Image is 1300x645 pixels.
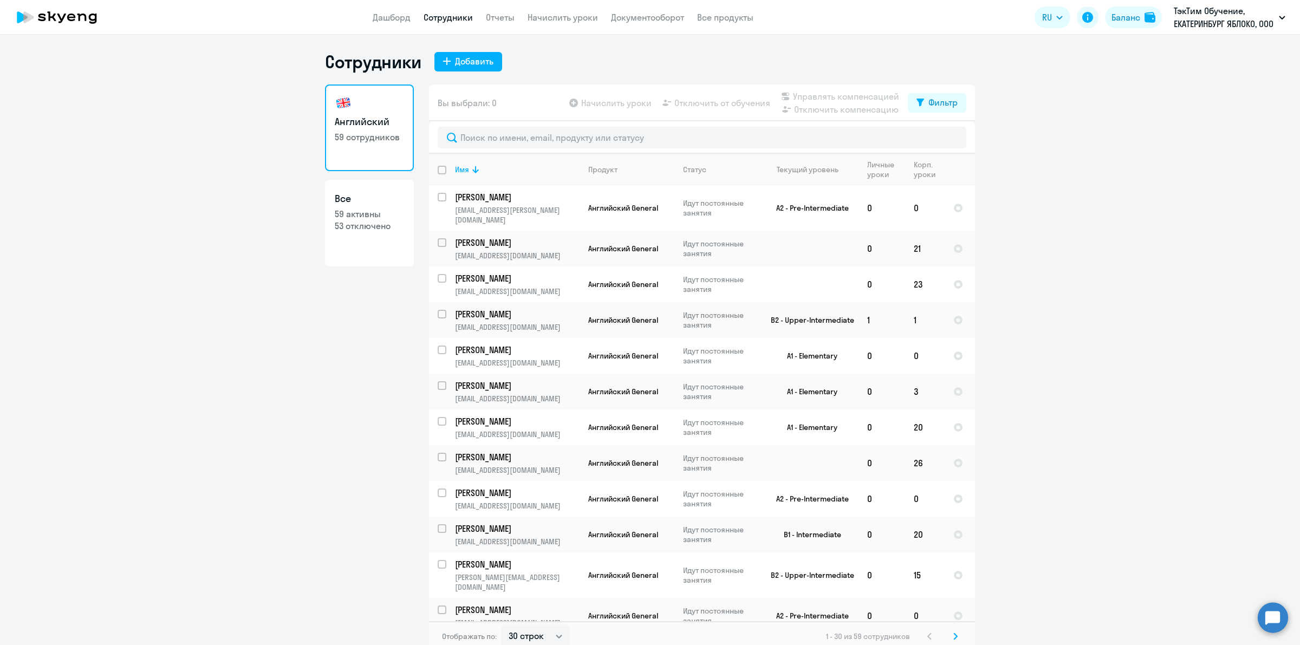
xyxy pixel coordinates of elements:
h3: Английский [335,115,404,129]
p: Идут постоянные занятия [683,418,757,437]
p: [PERSON_NAME] [455,237,577,249]
p: Идут постоянные занятия [683,525,757,544]
p: [PERSON_NAME] [455,523,577,535]
div: Продукт [588,165,617,174]
p: Идут постоянные занятия [683,275,757,294]
span: Английский General [588,351,658,361]
td: A1 - Elementary [758,338,859,374]
p: Идут постоянные занятия [683,239,757,258]
td: 0 [859,266,905,302]
a: Балансbalance [1105,6,1162,28]
a: [PERSON_NAME] [455,191,579,203]
td: B2 - Upper-Intermediate [758,302,859,338]
span: Английский General [588,279,658,289]
span: Английский General [588,570,658,580]
p: [PERSON_NAME] [455,308,577,320]
a: [PERSON_NAME] [455,237,579,249]
td: A1 - Elementary [758,374,859,409]
div: Фильтр [928,96,958,109]
p: [PERSON_NAME] [455,380,577,392]
td: B1 - Intermediate [758,517,859,552]
button: Фильтр [908,93,966,113]
a: Отчеты [486,12,515,23]
td: 21 [905,231,945,266]
p: Идут постоянные занятия [683,382,757,401]
p: Идут постоянные занятия [683,489,757,509]
span: Английский General [588,203,658,213]
td: 20 [905,409,945,445]
td: 0 [859,185,905,231]
p: [EMAIL_ADDRESS][DOMAIN_NAME] [455,429,579,439]
span: Вы выбрали: 0 [438,96,497,109]
td: 0 [905,185,945,231]
td: 23 [905,266,945,302]
a: [PERSON_NAME] [455,604,579,616]
div: Имя [455,165,469,174]
span: Английский General [588,458,658,468]
img: balance [1145,12,1155,23]
p: Идут постоянные занятия [683,346,757,366]
span: Отображать по: [442,631,497,641]
p: Идут постоянные занятия [683,565,757,585]
td: 0 [905,481,945,517]
td: 3 [905,374,945,409]
p: [PERSON_NAME][EMAIL_ADDRESS][DOMAIN_NAME] [455,572,579,592]
a: Все продукты [697,12,753,23]
p: [EMAIL_ADDRESS][DOMAIN_NAME] [455,394,579,403]
td: 26 [905,445,945,481]
p: [EMAIL_ADDRESS][DOMAIN_NAME] [455,465,579,475]
div: Баланс [1111,11,1140,24]
span: RU [1042,11,1052,24]
div: Корп. уроки [914,160,944,179]
a: [PERSON_NAME] [455,272,579,284]
td: 0 [859,231,905,266]
p: [PERSON_NAME] [455,558,577,570]
p: [EMAIL_ADDRESS][DOMAIN_NAME] [455,618,579,628]
span: Английский General [588,422,658,432]
td: 0 [859,517,905,552]
td: 0 [859,481,905,517]
span: 1 - 30 из 59 сотрудников [826,631,910,641]
td: 0 [859,445,905,481]
button: RU [1035,6,1070,28]
div: Личные уроки [867,160,905,179]
p: Идут постоянные занятия [683,198,757,218]
td: 0 [905,338,945,374]
td: A2 - Pre-Intermediate [758,481,859,517]
p: [EMAIL_ADDRESS][DOMAIN_NAME] [455,358,579,368]
a: [PERSON_NAME] [455,308,579,320]
a: [PERSON_NAME] [455,451,579,463]
p: [EMAIL_ADDRESS][DOMAIN_NAME] [455,286,579,296]
p: [PERSON_NAME] [455,487,577,499]
a: Начислить уроки [528,12,598,23]
p: Идут постоянные занятия [683,606,757,626]
td: 0 [859,552,905,598]
td: A1 - Elementary [758,409,859,445]
td: 0 [859,409,905,445]
td: 0 [859,374,905,409]
span: Английский General [588,244,658,253]
a: [PERSON_NAME] [455,523,579,535]
p: Идут постоянные занятия [683,310,757,330]
a: [PERSON_NAME] [455,380,579,392]
p: [PERSON_NAME] [455,604,577,616]
p: [PERSON_NAME] [455,191,577,203]
p: [EMAIL_ADDRESS][DOMAIN_NAME] [455,537,579,546]
p: ТэкТим Обучение, ЕКАТЕРИНБУРГ ЯБЛОКО, ООО [1174,4,1275,30]
td: 0 [859,598,905,634]
td: 1 [905,302,945,338]
a: [PERSON_NAME] [455,344,579,356]
div: Текущий уровень [777,165,838,174]
h3: Все [335,192,404,206]
div: Имя [455,165,579,174]
td: 20 [905,517,945,552]
div: Статус [683,165,706,174]
button: Добавить [434,52,502,71]
p: [EMAIL_ADDRESS][DOMAIN_NAME] [455,501,579,511]
p: [EMAIL_ADDRESS][DOMAIN_NAME] [455,322,579,332]
a: Документооборот [611,12,684,23]
a: Дашборд [373,12,411,23]
a: [PERSON_NAME] [455,487,579,499]
a: [PERSON_NAME] [455,558,579,570]
a: Сотрудники [424,12,473,23]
